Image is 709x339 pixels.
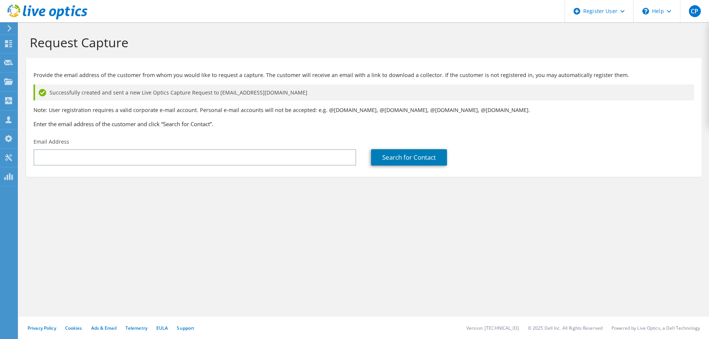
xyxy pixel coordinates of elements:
a: Cookies [65,325,82,331]
li: Powered by Live Optics, a Dell Technology [611,325,700,331]
span: CP [689,5,701,17]
svg: \n [642,8,649,15]
a: EULA [156,325,168,331]
li: © 2025 Dell Inc. All Rights Reserved [528,325,603,331]
a: Search for Contact [371,149,447,166]
a: Privacy Policy [28,325,56,331]
p: Provide the email address of the customer from whom you would like to request a capture. The cust... [33,71,694,79]
label: Email Address [33,138,69,145]
h1: Request Capture [30,35,694,50]
p: Note: User registration requires a valid corporate e-mail account. Personal e-mail accounts will ... [33,106,694,114]
h3: Enter the email address of the customer and click “Search for Contact”. [33,120,694,128]
li: Version: [TECHNICAL_ID] [466,325,519,331]
span: Successfully created and sent a new Live Optics Capture Request to [EMAIL_ADDRESS][DOMAIN_NAME] [49,89,307,97]
a: Support [177,325,194,331]
a: Ads & Email [91,325,116,331]
a: Telemetry [125,325,147,331]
